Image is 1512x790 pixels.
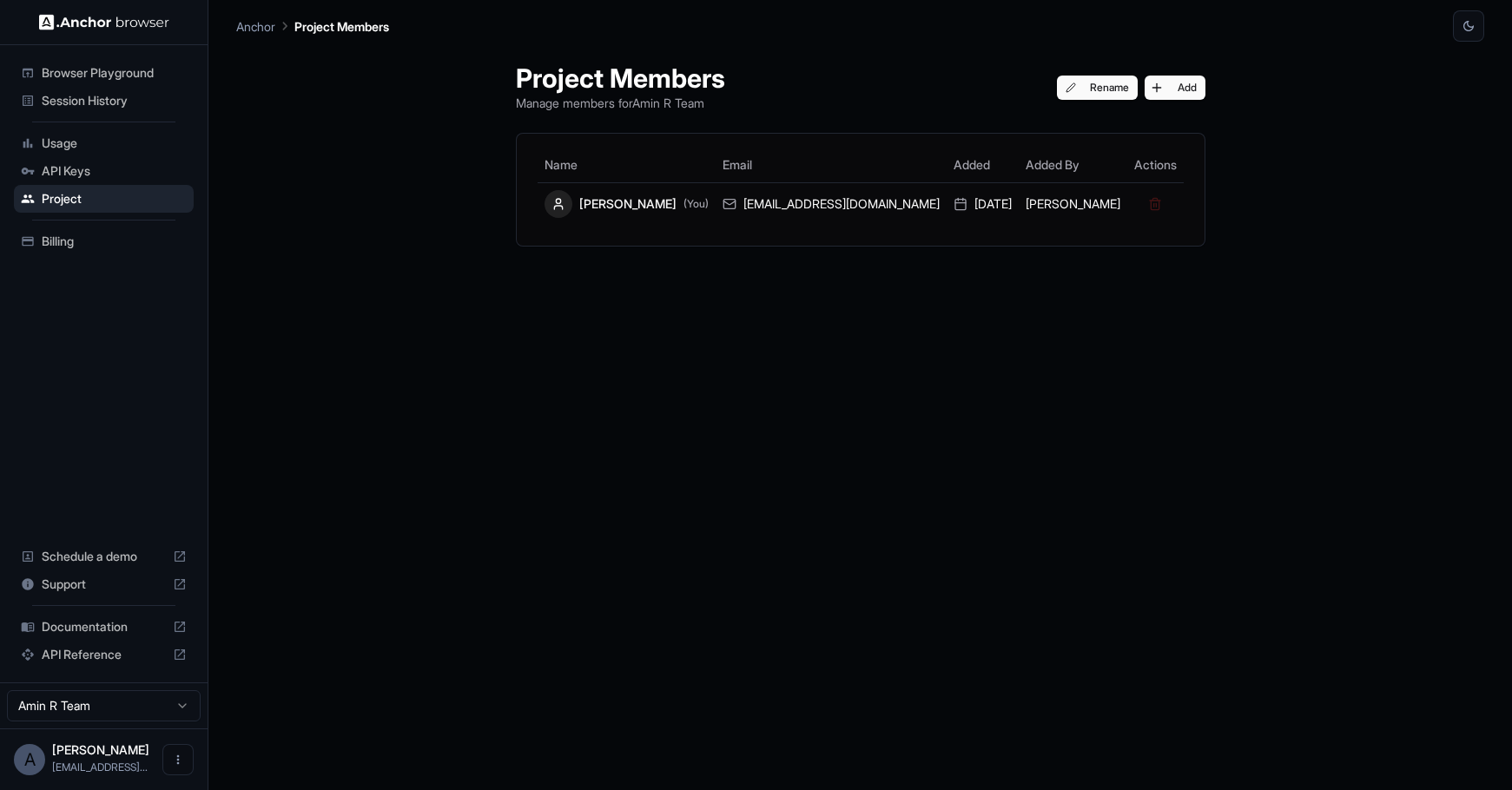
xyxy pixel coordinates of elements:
[516,63,725,94] h1: Project Members
[683,197,709,211] span: (You)
[42,646,166,663] span: API Reference
[236,17,275,36] p: Anchor
[538,148,716,182] th: Name
[294,17,389,36] p: Project Members
[42,576,166,593] span: Support
[1145,76,1205,100] button: Add
[954,195,1012,213] div: [DATE]
[1019,148,1127,182] th: Added By
[42,190,187,207] span: Project
[52,760,148,774] span: aminrsk1@gmail.com
[14,157,194,185] div: API Keys
[42,618,166,635] span: Documentation
[236,16,389,36] nav: breadcrumb
[14,59,194,87] div: Browser Playground
[14,543,194,570] div: Schedule a demo
[1057,76,1138,100] button: Rename
[42,162,187,180] span: API Keys
[516,94,725,112] p: Manage members for Amin R Team
[14,744,45,775] div: A
[947,148,1019,182] th: Added
[39,14,169,30] img: Anchor Logo
[14,185,194,213] div: Project
[716,148,947,182] th: Email
[14,87,194,115] div: Session History
[1127,148,1184,182] th: Actions
[42,548,166,565] span: Schedule a demo
[14,641,194,668] div: API Reference
[14,570,194,598] div: Support
[42,64,187,82] span: Browser Playground
[162,744,194,775] button: Open menu
[14,227,194,255] div: Billing
[42,92,187,109] span: Session History
[42,135,187,152] span: Usage
[14,129,194,157] div: Usage
[42,233,187,250] span: Billing
[723,195,940,213] div: [EMAIL_ADDRESS][DOMAIN_NAME]
[14,613,194,641] div: Documentation
[1019,182,1127,225] td: [PERSON_NAME]
[545,190,709,218] div: [PERSON_NAME]
[52,742,149,757] span: Amin R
